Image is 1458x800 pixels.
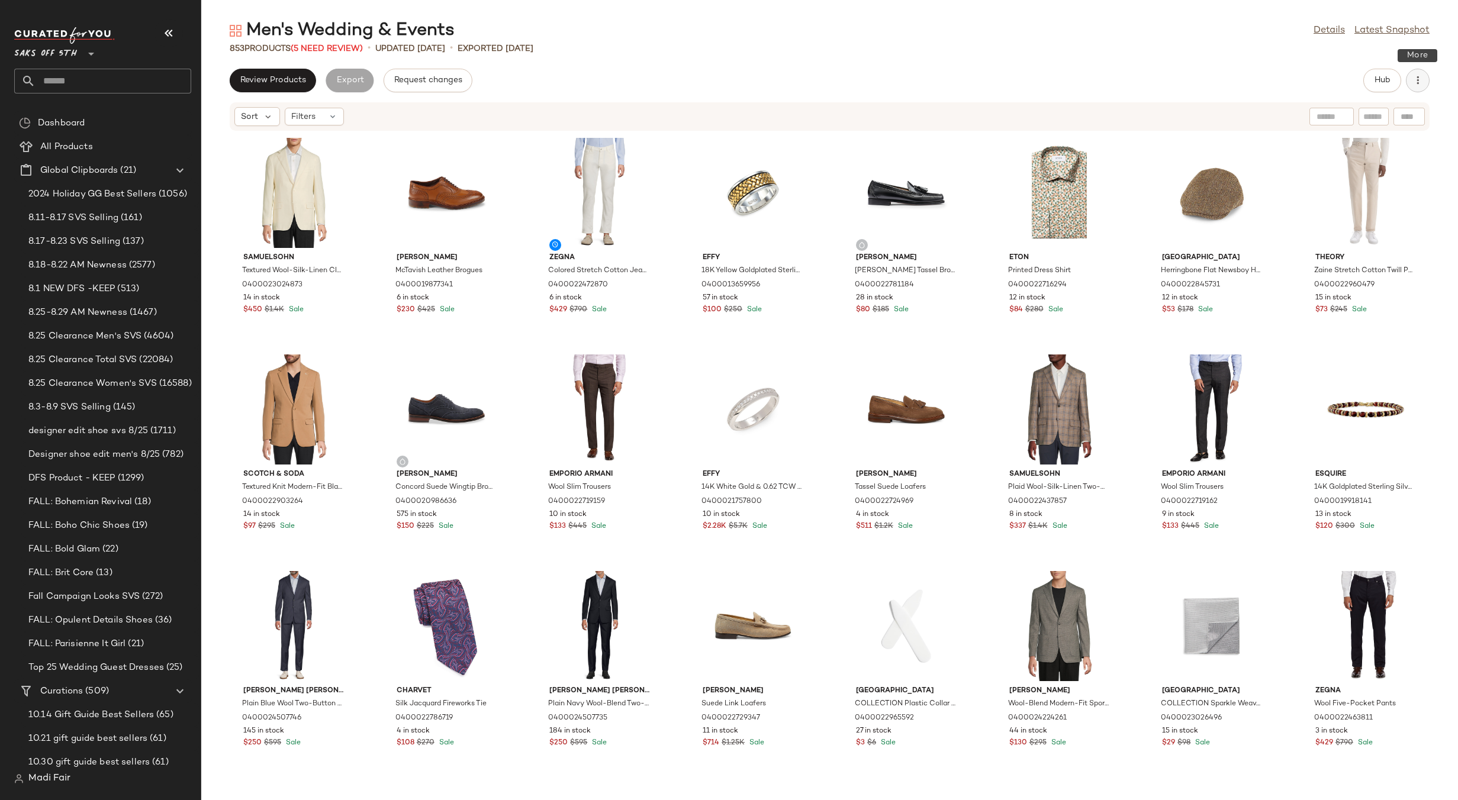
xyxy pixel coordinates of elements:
span: (61) [147,732,166,746]
span: $53 [1162,305,1175,315]
span: FALL: Parisienne It Girl [28,637,125,651]
span: Theory [1315,253,1416,263]
span: (145) [111,401,136,414]
span: Zaine Stretch Cotton Twill Pants [1314,266,1415,276]
span: Tassel Suede Loafers [855,482,926,493]
span: $250 [243,738,262,749]
span: $73 [1315,305,1328,315]
span: Sort [241,111,258,123]
span: $225 [417,521,434,532]
span: 0400021757800 [701,496,762,507]
img: 0400022781184_BLACK [847,138,966,248]
span: (1467) [127,306,157,320]
span: 8.17-8.23 SVS Selling [28,235,120,249]
span: 8.1 NEW DFS -KEEP [28,282,115,296]
span: 10.14 Gift Guide Best Sellers [28,708,154,722]
span: 0400022903264 [242,496,303,507]
span: 14K Goldplated Sterling Silver & Tiger Eye Beaded Bracelet [1314,482,1415,493]
span: Designer shoe edit men's 8/25 [28,448,160,462]
img: 0400024224261_LIGHTGREY [1000,571,1119,681]
span: [PERSON_NAME] [PERSON_NAME] [549,686,650,696]
span: $250 [549,738,568,749]
span: 15 in stock [1162,726,1198,737]
span: $98 [1177,738,1190,749]
span: Sale [1356,739,1373,747]
span: 15 in stock [1315,293,1351,304]
span: [PERSON_NAME] [397,253,497,263]
span: Colored Stretch Cotton Jeans [548,266,649,276]
img: 0400022437857_BROWN [1000,354,1119,464]
span: (18) [132,495,151,509]
span: Sale [436,522,453,530]
span: $337 [1009,521,1026,532]
span: Herringbone Flat Newsboy Hat [1161,266,1261,276]
span: $2.28K [703,521,726,532]
img: svg%3e [858,241,865,249]
span: $133 [1162,521,1179,532]
span: 8.11-8.17 SVS Selling [28,211,118,225]
img: 0400022716294 [1000,138,1119,248]
img: 0400024507746_BLUE [234,571,353,681]
span: Sale [750,522,767,530]
span: 8.18-8.22 AM Newness [28,259,127,272]
span: 0400022716294 [1008,280,1067,291]
span: $185 [873,305,889,315]
span: 0400024507746 [242,713,301,724]
span: 44 in stock [1009,726,1047,737]
span: DFS Product - KEEP [28,472,115,485]
span: Wool-Blend Modern-Fit Sport Coat [1008,699,1109,709]
span: (161) [118,211,142,225]
span: [PERSON_NAME] [397,469,497,480]
span: Zegna [1315,686,1416,696]
img: 0400022719159_MERLOT [540,354,659,464]
span: (25) [164,661,183,675]
span: 6 in stock [549,293,582,304]
span: (782) [160,448,184,462]
span: $29 [1162,738,1175,749]
span: Effy [703,469,803,480]
span: $108 [397,738,414,749]
span: Plain Blue Wool Two-Button Slim-Fit Suit [242,699,343,709]
span: Sale [745,306,762,314]
span: (65) [154,708,173,722]
span: Wool Slim Trousers [548,482,611,493]
button: Request changes [384,69,472,92]
span: 10.30 gift guide best sellers [28,756,150,769]
span: 9 in stock [1162,509,1195,520]
span: $270 [417,738,434,749]
span: 27 in stock [856,726,891,737]
span: $250 [724,305,742,315]
span: Sale [747,739,764,747]
span: [PERSON_NAME] [703,686,803,696]
span: • [450,41,453,56]
span: FALL: Brit Core [28,566,94,580]
span: Sale [1357,522,1375,530]
span: (21) [118,164,136,178]
span: FALL: Bold Glam [28,543,100,556]
span: Samuelsohn [1009,469,1110,480]
span: [GEOGRAPHIC_DATA] [1162,686,1263,696]
span: (19) [130,519,148,533]
img: 0400024507735_NAVY [540,571,659,681]
span: 0400022786719 [395,713,453,724]
span: [PERSON_NAME] Tassel Brogue Loafers [855,266,955,276]
span: Textured Knit Modern-Fit Blazer [242,482,343,493]
span: 0400022845731 [1161,280,1220,291]
span: 0400023024873 [242,280,302,291]
span: (137) [120,235,144,249]
span: Global Clipboards [40,164,118,178]
span: Sale [1050,522,1067,530]
span: (1056) [156,188,187,201]
span: 0400020986636 [395,496,456,507]
span: [PERSON_NAME] [856,469,957,480]
span: 8.25 Clearance Women's SVS [28,377,157,391]
span: $295 [1029,738,1047,749]
span: $120 [1315,521,1333,532]
span: $1.4K [1028,521,1048,532]
img: 0400021757800 [693,354,813,464]
span: Emporio Armani [549,469,650,480]
span: 0400019877341 [395,280,453,291]
img: 0400013659956 [693,138,813,248]
span: FALL: Opulent Details Shoes [28,614,153,627]
span: 0400024507735 [548,713,607,724]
